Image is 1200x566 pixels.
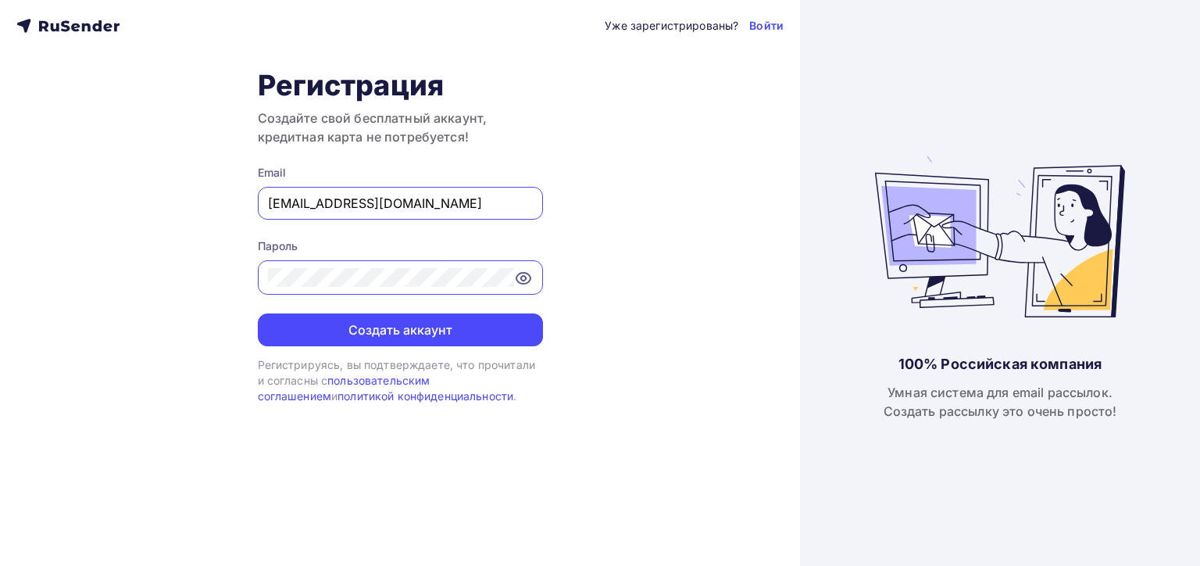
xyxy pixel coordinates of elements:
a: политикой конфиденциальности [337,389,513,403]
a: Войти [749,18,784,34]
div: Уже зарегистрированы? [605,18,738,34]
h3: Создайте свой бесплатный аккаунт, кредитная карта не потребуется! [258,109,543,146]
button: Создать аккаунт [258,313,543,346]
a: пользовательским соглашением [258,374,430,403]
div: Пароль [258,238,543,254]
div: Регистрируясь, вы подтверждаете, что прочитали и согласны с и . [258,357,543,405]
h1: Регистрация [258,68,543,102]
div: Умная система для email рассылок. Создать рассылку это очень просто! [884,383,1117,421]
div: 100% Российская компания [898,355,1102,374]
div: Email [258,165,543,181]
input: Укажите свой email [268,194,533,213]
